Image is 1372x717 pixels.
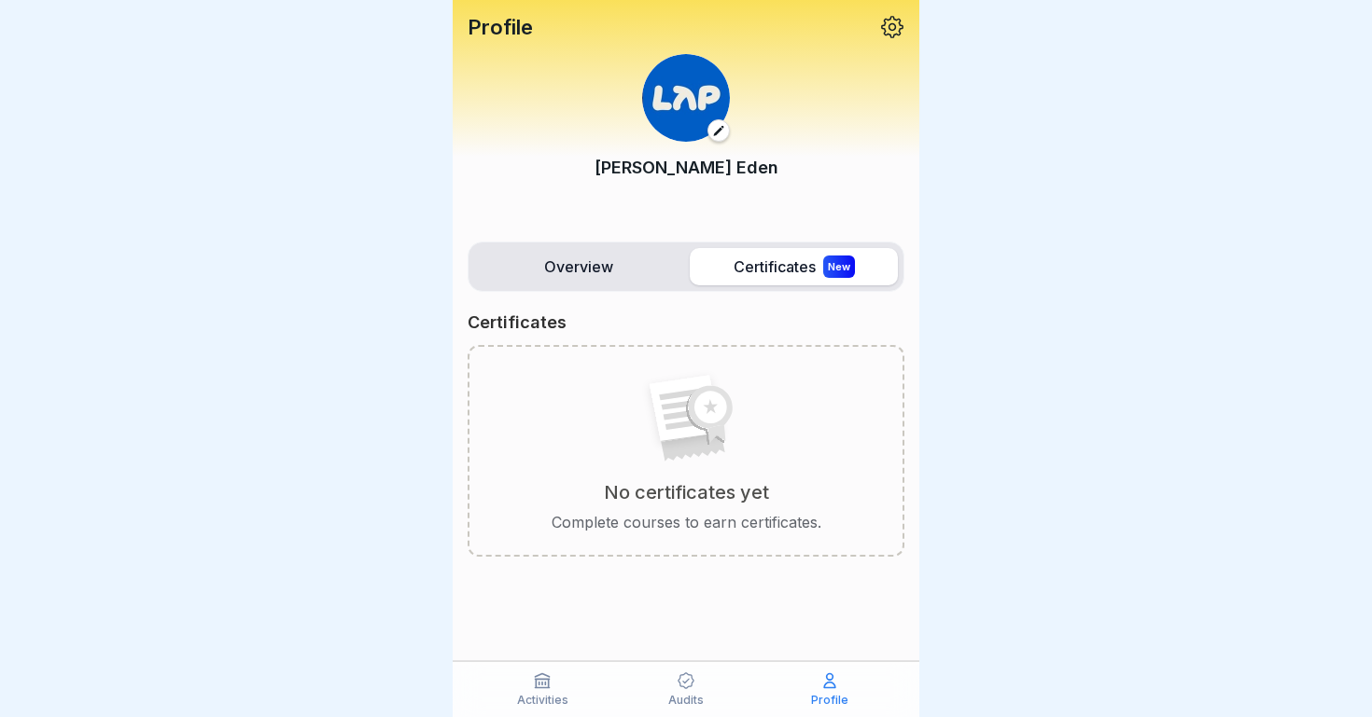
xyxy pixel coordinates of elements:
p: Profile [468,15,533,39]
p: [PERSON_NAME] Eden [595,155,778,180]
label: Certificates [690,248,898,285]
p: No certificates yet [604,480,769,504]
div: New [823,255,855,278]
p: Audits [668,694,704,707]
p: Certificates [468,311,567,334]
p: Complete courses to earn certificates. [552,512,821,532]
p: Profile [811,694,848,707]
img: w1n62d9c1m8dr293gbm2xwec.png [642,54,730,142]
label: Overview [474,248,682,285]
p: Activities [517,694,568,707]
